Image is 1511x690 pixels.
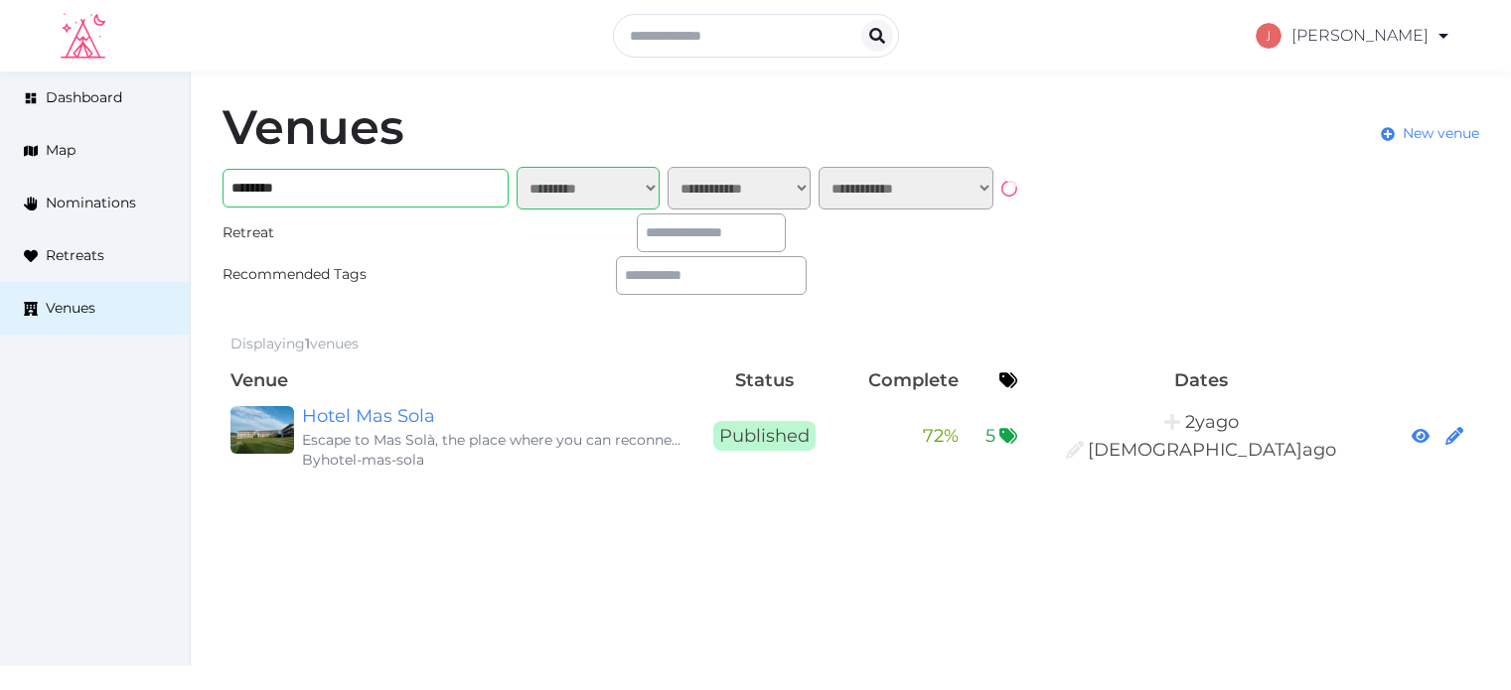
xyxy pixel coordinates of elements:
[223,222,413,243] div: Retreat
[1185,411,1239,433] span: 2:09PM, October 6th, 2023
[46,298,95,319] span: Venues
[713,421,816,451] span: Published
[223,362,691,398] th: Venue
[223,264,413,285] div: Recommended Tags
[1025,362,1377,398] th: Dates
[46,87,122,108] span: Dashboard
[1381,123,1479,144] a: New venue
[305,335,310,352] span: 1
[230,334,359,354] div: Displaying venues
[46,140,76,161] span: Map
[223,103,404,151] h1: Venues
[1256,8,1451,64] a: [PERSON_NAME]
[923,425,959,447] span: 72 %
[302,430,683,450] div: Escape to Mas Solà, the place where you can reconnect with nature and recharge your energy. We co...
[836,362,967,398] th: Complete
[1403,123,1479,144] span: New venue
[985,422,995,450] span: 5
[46,193,136,213] span: Nominations
[230,406,294,454] img: Hotel Mas Sola
[1088,439,1336,461] span: 9:14PM, November 7th, 2024
[691,362,836,398] th: Status
[46,245,104,266] span: Retreats
[302,450,683,470] div: By hotel-mas-sola
[302,402,683,430] a: Hotel Mas Sola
